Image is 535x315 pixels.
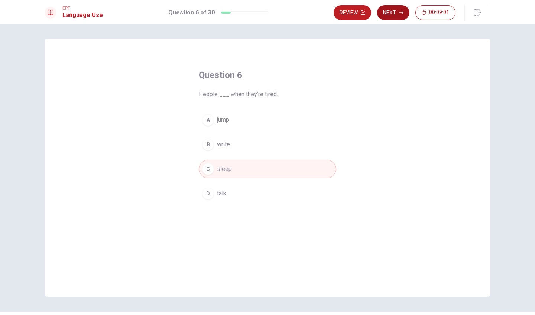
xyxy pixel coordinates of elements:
[62,6,103,11] span: EPT
[202,139,214,150] div: B
[199,90,336,99] span: People ___ when they’re tired.
[202,114,214,126] div: A
[217,116,229,124] span: jump
[62,11,103,20] h1: Language Use
[217,189,226,198] span: talk
[199,111,336,129] button: Ajump
[217,140,230,149] span: write
[429,10,449,16] span: 00:09:01
[202,163,214,175] div: C
[202,188,214,199] div: D
[199,135,336,154] button: Bwrite
[377,5,409,20] button: Next
[217,165,232,173] span: sleep
[168,8,215,17] h1: Question 6 of 30
[334,5,371,20] button: Review
[199,160,336,178] button: Csleep
[199,69,336,81] h4: Question 6
[415,5,455,20] button: 00:09:01
[199,184,336,203] button: Dtalk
